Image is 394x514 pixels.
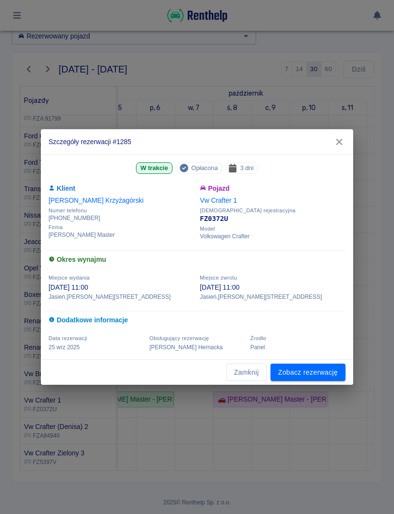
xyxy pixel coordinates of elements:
p: [DATE] 11:00 [200,282,345,293]
span: Opłacona [187,163,222,173]
span: Miejsce wydania [49,275,90,281]
span: [DEMOGRAPHIC_DATA] rejestracyjna [200,208,345,214]
p: [PERSON_NAME] Hernacka [149,343,245,352]
h6: Dodatkowe informacje [49,315,345,325]
p: Jasień , [PERSON_NAME][STREET_ADDRESS] [49,293,194,301]
button: Zamknij [226,364,267,381]
p: [DATE] 11:00 [49,282,194,293]
p: [PHONE_NUMBER] [49,214,194,222]
p: [PERSON_NAME] Master [49,231,194,239]
a: Zobacz rezerwację [271,364,345,381]
span: Miejsce zwrotu [200,275,237,281]
p: FZ0372U [200,214,345,224]
span: Data rezerwacji [49,335,87,341]
span: Model [200,226,345,232]
h6: Pojazd [200,184,345,194]
span: Żrodło [250,335,266,341]
h6: Okres wynajmu [49,255,345,265]
p: Panel [250,343,345,352]
span: Obsługujący rezerwację [149,335,209,341]
h6: Klient [49,184,194,194]
p: Volkswagen Crafter [200,232,345,241]
p: 25 wrz 2025 [49,343,144,352]
span: W trakcie [136,163,172,173]
h2: Szczegóły rezerwacji #1285 [41,129,353,154]
p: Jasień , [PERSON_NAME][STREET_ADDRESS] [200,293,345,301]
span: Numer telefonu [49,208,194,214]
a: Vw Crafter 1 [200,196,237,204]
span: 3 dni [236,163,258,173]
a: [PERSON_NAME] Krzyżagórski [49,196,144,204]
span: Firma [49,224,194,231]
